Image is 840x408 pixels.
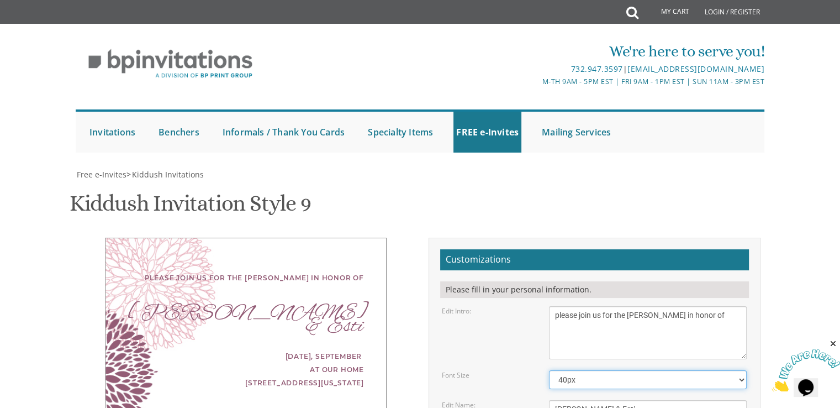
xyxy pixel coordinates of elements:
div: M-Th 9am - 5pm EST | Fri 9am - 1pm EST | Sun 11am - 3pm EST [306,76,764,87]
a: Free e-Invites [76,169,126,180]
span: Free e-Invites [77,169,126,180]
a: Specialty Items [365,112,436,153]
iframe: chat widget [772,339,840,391]
a: Benchers [156,112,202,153]
div: [PERSON_NAME] & Esti [128,307,364,333]
a: [EMAIL_ADDRESS][DOMAIN_NAME] [627,64,764,74]
a: Informals / Thank You Cards [220,112,347,153]
div: [DATE], September at our home [STREET_ADDRESS][US_STATE] [128,350,364,390]
label: Edit Intro: [442,306,471,316]
span: Kiddush Invitations [132,169,204,180]
div: please join us for the [PERSON_NAME] in honor of [128,271,364,285]
img: BP Invitation Loft [76,41,265,87]
h2: Customizations [440,249,749,270]
a: Mailing Services [539,112,614,153]
a: FREE e-Invites [453,112,521,153]
a: My Cart [637,1,697,23]
textarea: With gratitude to Hashem we would like to invite you to the kiddush of our dear daughter/granddau... [549,306,747,359]
div: | [306,62,764,76]
div: Please fill in your personal information. [440,281,749,298]
a: 732.947.3597 [570,64,622,74]
a: Kiddush Invitations [131,169,204,180]
h1: Kiddush Invitation Style 9 [70,191,311,224]
label: Font Size [442,370,469,380]
span: > [126,169,204,180]
div: We're here to serve you! [306,40,764,62]
a: Invitations [87,112,138,153]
